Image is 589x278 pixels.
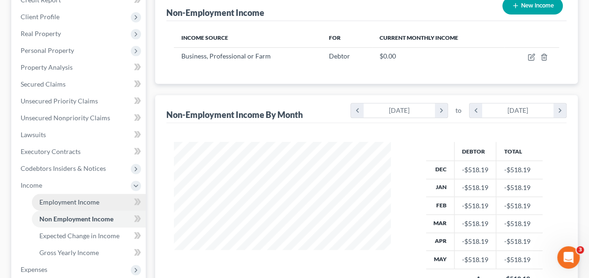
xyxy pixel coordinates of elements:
[13,110,146,126] a: Unsecured Nonpriority Claims
[462,183,488,192] div: -$518.19
[426,161,455,179] th: Dec
[496,179,543,197] td: -$518.19
[39,249,99,256] span: Gross Yearly Income
[557,246,580,269] iframe: Intercom live chat
[426,179,455,197] th: Jan
[426,251,455,269] th: May
[13,93,146,110] a: Unsecured Priority Claims
[496,215,543,233] td: -$518.19
[380,52,396,60] span: $0.00
[351,103,364,117] i: chevron_left
[21,13,60,21] span: Client Profile
[21,114,110,122] span: Unsecured Nonpriority Claims
[364,103,435,117] div: [DATE]
[21,80,66,88] span: Secured Claims
[21,147,81,155] span: Executory Contracts
[32,194,146,211] a: Employment Income
[435,103,447,117] i: chevron_right
[21,265,47,273] span: Expenses
[39,232,119,240] span: Expected Change in Income
[496,233,543,250] td: -$518.19
[426,233,455,250] th: Apr
[39,215,113,223] span: Non Employment Income
[496,197,543,214] td: -$518.19
[380,34,458,41] span: Current Monthly Income
[496,161,543,179] td: -$518.19
[496,251,543,269] td: -$518.19
[455,106,462,115] span: to
[462,201,488,211] div: -$518.19
[462,255,488,264] div: -$518.19
[426,215,455,233] th: Mar
[32,244,146,261] a: Gross Yearly Income
[166,7,264,18] div: Non-Employment Income
[21,181,42,189] span: Income
[39,198,99,206] span: Employment Income
[553,103,566,117] i: chevron_right
[482,103,554,117] div: [DATE]
[21,164,106,172] span: Codebtors Insiders & Notices
[21,29,61,37] span: Real Property
[32,211,146,227] a: Non Employment Income
[455,142,496,161] th: Debtor
[462,165,488,175] div: -$518.19
[181,52,271,60] span: Business, Professional or Farm
[470,103,482,117] i: chevron_left
[329,34,341,41] span: For
[166,109,303,120] div: Non-Employment Income By Month
[13,76,146,93] a: Secured Claims
[496,142,543,161] th: Total
[181,34,228,41] span: Income Source
[32,227,146,244] a: Expected Change in Income
[329,52,350,60] span: Debtor
[21,131,46,139] span: Lawsuits
[13,59,146,76] a: Property Analysis
[13,126,146,143] a: Lawsuits
[21,63,73,71] span: Property Analysis
[462,237,488,246] div: -$518.19
[21,46,74,54] span: Personal Property
[462,219,488,228] div: -$518.19
[426,197,455,214] th: Feb
[13,143,146,160] a: Executory Contracts
[576,246,584,254] span: 3
[21,97,98,105] span: Unsecured Priority Claims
